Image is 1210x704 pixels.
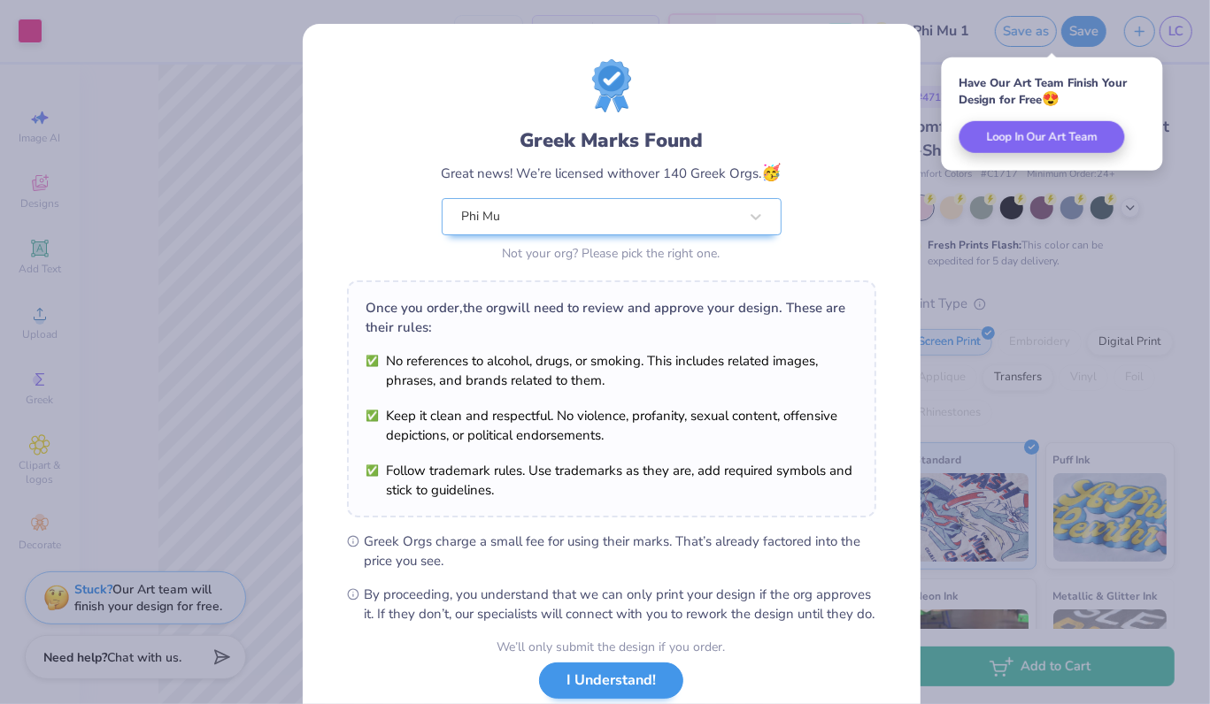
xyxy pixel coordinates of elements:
[762,162,782,183] span: 🥳
[365,532,876,570] span: Greek Orgs charge a small fee for using their marks. That’s already factored into the price you see.
[366,461,857,500] li: Follow trademark rules. Use trademarks as they are, add required symbols and stick to guidelines.
[497,638,726,656] div: We’ll only submit the design if you order.
[960,75,1145,108] div: Have Our Art Team Finish Your Design for Free
[365,585,876,624] span: By proceeding, you understand that we can only print your design if the org approves it. If they ...
[1043,89,1060,109] span: 😍
[366,406,857,445] li: Keep it clean and respectful. No violence, profanity, sexual content, offensive depictions, or po...
[366,351,857,390] li: No references to alcohol, drugs, or smoking. This includes related images, phrases, and brands re...
[592,59,631,112] img: license-marks-badge.png
[442,126,782,155] div: Greek Marks Found
[960,121,1125,153] button: Loop In Our Art Team
[442,244,782,263] div: Not your org? Please pick the right one.
[539,662,683,699] button: I Understand!
[442,161,782,185] div: Great news! We’re licensed with over 140 Greek Orgs.
[366,298,857,337] div: Once you order, the org will need to review and approve your design. These are their rules:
